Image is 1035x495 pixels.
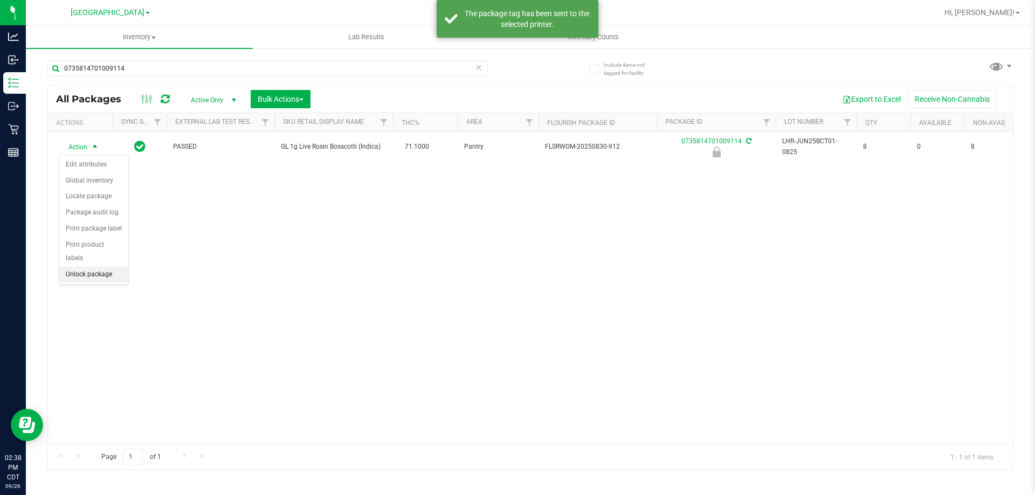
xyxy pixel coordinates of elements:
[251,90,310,108] button: Bulk Actions
[281,142,387,152] span: GL 1g Live Rosin Bosscotti (Indica)
[59,221,128,237] li: Print package label
[59,157,128,173] li: Edit attributes
[5,453,21,482] p: 02:38 PM CDT
[56,93,132,105] span: All Packages
[475,60,482,74] span: Clear
[782,136,850,157] span: LHR-JUN25BCT01-0825
[59,189,128,205] li: Locate package
[8,54,19,65] inline-svg: Inbound
[758,113,776,131] a: Filter
[5,482,21,490] p: 09/26
[402,119,419,127] a: THC%
[71,8,144,17] span: [GEOGRAPHIC_DATA]
[134,139,146,154] span: In Sync
[655,147,777,157] div: Newly Received
[149,113,167,131] a: Filter
[375,113,393,131] a: Filter
[175,118,260,126] a: External Lab Test Result
[59,205,128,221] li: Package audit log
[944,8,1015,17] span: Hi, [PERSON_NAME]!
[545,142,651,152] span: FLSRWGM-20250830-912
[258,95,303,103] span: Bulk Actions
[839,113,857,131] a: Filter
[8,78,19,88] inline-svg: Inventory
[8,147,19,158] inline-svg: Reports
[399,139,434,155] span: 71.1000
[11,409,43,441] iframe: Resource center
[47,60,488,76] input: Search Package ID, Item Name, SKU, Lot or Part Number...
[917,142,958,152] span: 0
[59,237,128,267] li: Print product labels
[521,113,539,131] a: Filter
[908,90,997,108] button: Receive Non-Cannabis
[334,32,399,42] span: Lab Results
[26,26,253,48] a: Inventory
[604,61,658,77] span: Include items not tagged for facility
[971,142,1012,152] span: 8
[547,119,615,127] a: Flourish Package ID
[973,119,1021,127] a: Non-Available
[8,101,19,111] inline-svg: Outbound
[56,119,108,127] div: Actions
[257,113,274,131] a: Filter
[8,31,19,42] inline-svg: Analytics
[919,119,951,127] a: Available
[123,449,143,465] input: 1
[121,118,163,126] a: Sync Status
[666,118,702,126] a: Package ID
[8,124,19,135] inline-svg: Retail
[59,140,88,155] span: Action
[865,119,877,127] a: Qty
[283,118,364,126] a: Sku Retail Display Name
[92,449,170,465] span: Page of 1
[942,449,1002,465] span: 1 - 1 of 1 items
[784,118,823,126] a: Lot Number
[253,26,480,48] a: Lab Results
[863,142,904,152] span: 8
[466,118,482,126] a: Area
[59,173,128,189] li: Global inventory
[464,142,532,152] span: Pantry
[836,90,908,108] button: Export to Excel
[744,137,751,145] span: Sync from Compliance System
[88,140,102,155] span: select
[681,137,742,145] a: 0735814701009114
[173,142,268,152] span: PASSED
[26,32,253,42] span: Inventory
[59,267,128,283] li: Unlock package
[464,8,590,30] div: The package tag has been sent to the selected printer.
